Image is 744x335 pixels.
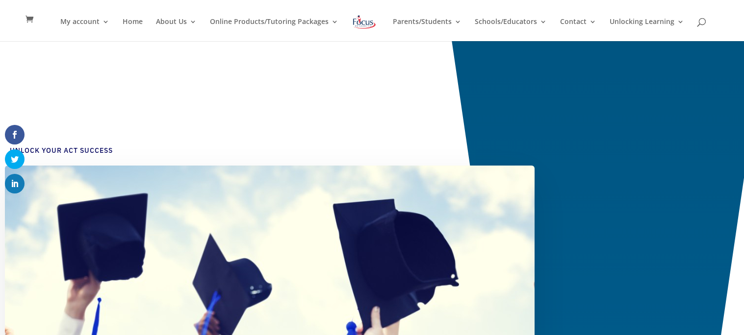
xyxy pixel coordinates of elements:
a: Home [123,18,143,41]
img: Focus on Learning [352,13,377,31]
a: Online Products/Tutoring Packages [210,18,338,41]
a: Unlocking Learning [610,18,684,41]
a: Parents/Students [393,18,462,41]
a: Contact [560,18,596,41]
a: Schools/Educators [475,18,547,41]
a: About Us [156,18,197,41]
h4: Unlock Your ACT Success [10,146,520,161]
a: My account [60,18,109,41]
